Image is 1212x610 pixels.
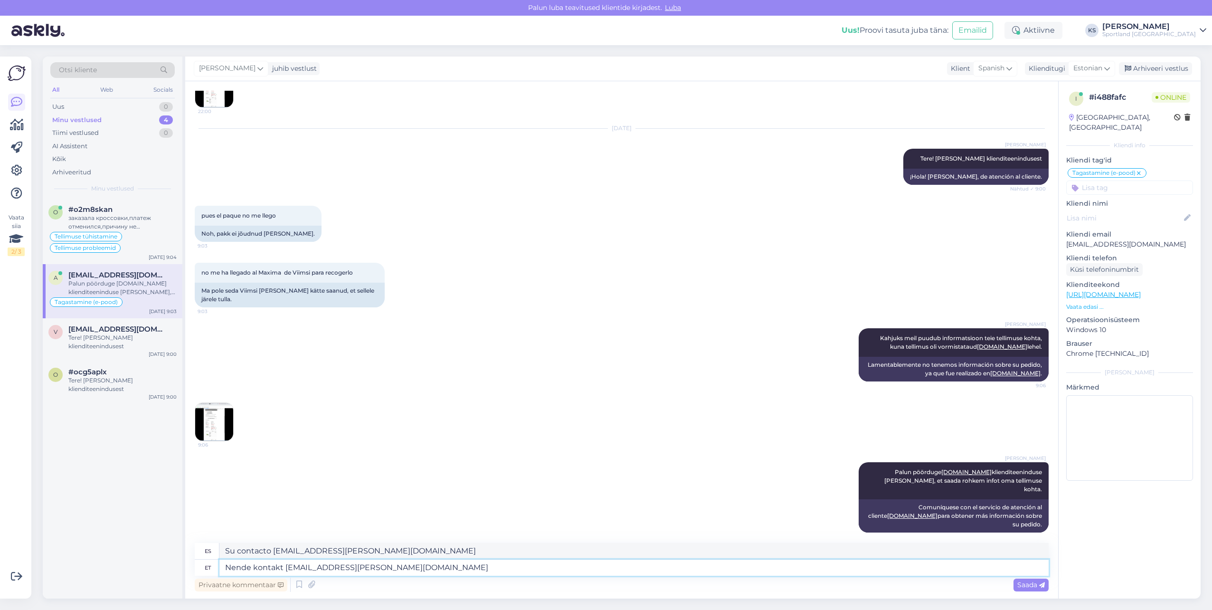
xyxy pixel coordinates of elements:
div: Tere! [PERSON_NAME] klienditeenindusest [68,334,177,351]
span: Online [1152,92,1190,103]
div: Kliendi info [1066,141,1193,150]
div: juhib vestlust [268,64,317,74]
div: 0 [159,102,173,112]
span: Otsi kliente [59,65,97,75]
div: Tiimi vestlused [52,128,99,138]
p: Operatsioonisüsteem [1066,315,1193,325]
div: 4 [159,115,173,125]
span: v [54,328,57,335]
button: Emailid [952,21,993,39]
span: #o2m8skan [68,205,113,214]
span: Tellimuse probleemid [55,245,116,251]
div: 0 [159,128,173,138]
div: ¡Hola! [PERSON_NAME], de atención al cliente. [903,169,1049,185]
span: Estonian [1073,63,1102,74]
span: 9:06 [1010,382,1046,389]
div: [DATE] 9:00 [149,393,177,400]
div: Noh, pakk ei jõudnud [PERSON_NAME]. [195,226,322,242]
div: Küsi telefoninumbrit [1066,263,1143,276]
div: et [205,560,211,576]
span: pues el paque no me llego [201,212,276,219]
div: Minu vestlused [52,115,102,125]
div: [PERSON_NAME] [1102,23,1196,30]
span: 9:03 [198,242,233,249]
div: KS [1085,24,1098,37]
div: All [50,84,61,96]
div: [GEOGRAPHIC_DATA], [GEOGRAPHIC_DATA] [1069,113,1174,133]
span: 9:06 [198,441,234,448]
div: Socials [151,84,175,96]
span: 9:03 [198,308,233,315]
div: Sportland [GEOGRAPHIC_DATA] [1102,30,1196,38]
span: Luba [662,3,684,12]
span: 9:06 [1010,533,1046,540]
span: 22:00 [198,108,234,115]
span: [PERSON_NAME] [1005,141,1046,148]
span: Saada [1017,581,1045,589]
input: Lisa tag [1066,181,1193,195]
div: [DATE] 9:04 [149,254,177,261]
span: Nähtud ✓ 9:00 [1010,185,1046,192]
div: Tere! [PERSON_NAME] klienditeenindusest [68,376,177,393]
a: [DOMAIN_NAME] [977,343,1027,350]
div: Vaata siia [8,213,25,256]
p: Kliendi nimi [1066,199,1193,209]
img: Attachment [195,403,233,441]
div: Uus [52,102,64,112]
span: a [54,274,58,281]
a: [DOMAIN_NAME] [941,468,992,476]
div: Klienditugi [1025,64,1065,74]
div: es [205,543,211,559]
div: Klient [947,64,970,74]
span: [PERSON_NAME] [1005,321,1046,328]
textarea: Nende kontakt [EMAIL_ADDRESS][PERSON_NAME][DOMAIN_NAME] [219,560,1049,576]
span: Spanish [978,63,1004,74]
p: Chrome [TECHNICAL_ID] [1066,349,1193,359]
div: Aktiivne [1004,22,1062,39]
a: [URL][DOMAIN_NAME] [1066,290,1141,299]
div: # i488fafc [1089,92,1152,103]
div: [PERSON_NAME] [1066,368,1193,377]
p: Kliendi tag'id [1066,155,1193,165]
img: Askly Logo [8,64,26,82]
span: #ocg5aplx [68,368,107,376]
div: 2 / 3 [8,248,25,256]
div: [DATE] 9:00 [149,351,177,358]
span: Palun pöörduge klienditeeninduse [PERSON_NAME], et saada rohkem infot oma tellimuse kohta. [884,468,1043,493]
span: alexrubioelectricline@gmail.com [68,271,167,279]
p: Kliendi email [1066,229,1193,239]
div: Web [98,84,115,96]
p: Kliendi telefon [1066,253,1193,263]
div: [DATE] [195,124,1049,133]
div: Proovi tasuta juba täna: [842,25,948,36]
div: Palun pöörduge [DOMAIN_NAME] klienditeeninduse [PERSON_NAME], et saada rohkem infot oma tellimuse... [68,279,177,296]
p: Brauser [1066,339,1193,349]
span: Tere! [PERSON_NAME] klienditeenindusest [920,155,1042,162]
a: [PERSON_NAME]Sportland [GEOGRAPHIC_DATA] [1102,23,1206,38]
div: [DATE] 9:03 [149,308,177,315]
input: Lisa nimi [1067,213,1182,223]
div: Ma pole seda Viimsi [PERSON_NAME] kätte saanud, et sellele järele tulla. [195,283,385,307]
span: Minu vestlused [91,184,134,193]
textarea: Su contacto [EMAIL_ADDRESS][PERSON_NAME][DOMAIN_NAME] [219,543,1049,559]
span: o [53,209,58,216]
div: Arhiveeritud [52,168,91,177]
span: Kahjuks meil puudub informatsioon teie tellimuse kohta, kuna tellimus oli vormistataud lehel. [880,334,1043,350]
span: Tagastamine (e-pood) [55,299,118,305]
a: [DOMAIN_NAME] [887,512,937,519]
span: i [1075,95,1077,102]
div: заказала кроссовки,платеж отменился,причину не понимаю,почему так? Заказ #4000490265 [68,214,177,231]
p: Klienditeekond [1066,280,1193,290]
div: Lamentablemente no tenemos información sobre su pedido, ya que fue realizado en . [859,357,1049,381]
a: [DOMAIN_NAME] [990,370,1041,377]
div: AI Assistent [52,142,87,151]
span: no me ha llegado al Maxima de Viimsi para recogerlo [201,269,353,276]
b: Uus! [842,26,860,35]
div: Privaatne kommentaar [195,579,287,591]
span: Tellimuse tühistamine [55,234,117,239]
span: [PERSON_NAME] [199,63,256,74]
span: [PERSON_NAME] [1005,455,1046,462]
div: Arhiveeri vestlus [1119,62,1192,75]
div: Kõik [52,154,66,164]
p: Märkmed [1066,382,1193,392]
